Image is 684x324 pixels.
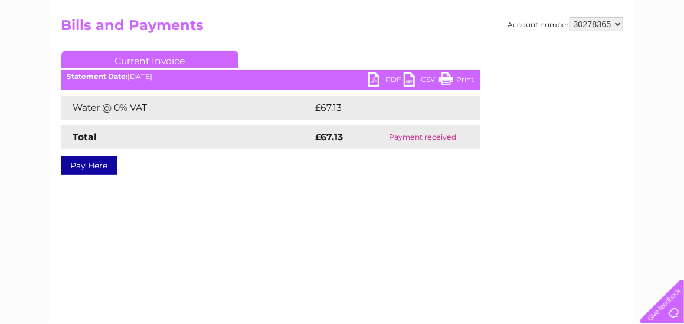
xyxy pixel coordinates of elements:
a: Telecoms [539,50,574,59]
div: [DATE] [61,72,480,81]
td: Water @ 0% VAT [61,96,313,120]
a: Pay Here [61,156,117,175]
a: Print [439,72,474,90]
a: Log out [645,50,673,59]
a: Contact [606,50,634,59]
h2: Bills and Payments [61,17,623,39]
a: CSV [404,72,439,90]
a: Current Invoice [61,51,238,68]
strong: £67.13 [316,131,343,143]
a: Water [476,50,499,59]
strong: Total [73,131,97,143]
a: Blog [581,50,598,59]
div: Account number [508,17,623,31]
a: 0333 014 3131 [462,6,543,21]
td: Payment received [365,125,480,149]
a: Energy [506,50,532,59]
img: logo.png [24,31,84,67]
div: Clear Business is a trading name of Verastar Limited (registered in [GEOGRAPHIC_DATA] No. 3667643... [64,6,621,57]
td: £67.13 [313,96,454,120]
a: PDF [368,72,404,90]
b: Statement Date: [67,72,128,81]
